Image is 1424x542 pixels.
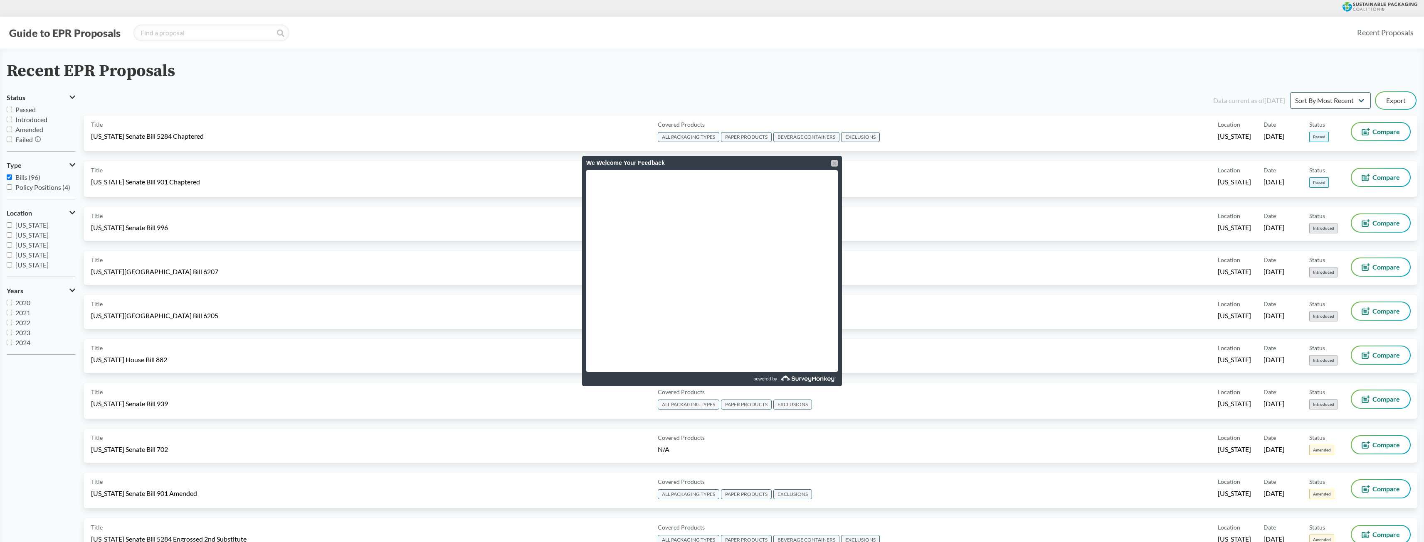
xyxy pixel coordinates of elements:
span: Title [91,387,103,396]
span: Location [1218,343,1240,352]
span: Covered Products [658,523,705,532]
span: Policy Positions (4) [15,183,70,191]
span: Compare [1372,308,1400,314]
span: Date [1264,343,1276,352]
span: Status [1309,120,1325,129]
button: Compare [1352,214,1410,232]
span: Title [91,166,103,174]
span: [DATE] [1264,489,1284,498]
span: Amended [1309,445,1334,455]
span: Status [1309,211,1325,220]
span: Location [1218,299,1240,308]
span: [US_STATE] Senate Bill 702 [91,445,168,454]
span: Compare [1372,396,1400,402]
span: [US_STATE] [1218,267,1251,276]
span: Compare [1372,220,1400,226]
span: BEVERAGE CONTAINERS [773,132,839,142]
span: Years [7,287,23,294]
span: Location [1218,433,1240,442]
span: Bills (96) [15,173,40,181]
input: Introduced [7,117,12,122]
input: [US_STATE] [7,262,12,267]
span: [US_STATE] [1218,311,1251,320]
span: Location [7,209,32,217]
span: Title [91,433,103,442]
input: 2023 [7,330,12,335]
input: 2024 [7,340,12,345]
span: [DATE] [1264,445,1284,454]
span: [DATE] [1264,132,1284,141]
span: [DATE] [1264,177,1284,186]
span: Date [1264,166,1276,174]
span: Passed [1309,177,1329,188]
input: [US_STATE] [7,252,12,258]
input: [US_STATE] [7,242,12,248]
span: Location [1218,120,1240,129]
span: [DATE] [1264,399,1284,408]
input: Amended [7,127,12,132]
span: Covered Products [658,433,705,442]
span: Compare [1372,531,1400,538]
span: Status [1309,343,1325,352]
span: Location [1218,477,1240,486]
span: Compare [1372,486,1400,492]
span: Location [1218,211,1240,220]
span: Location [1218,166,1240,174]
span: Date [1264,255,1276,264]
div: Data current as of [DATE] [1213,96,1285,105]
span: Amended [15,125,43,133]
span: PAPER PRODUCTS [721,400,772,410]
button: Compare [1352,436,1410,454]
span: Introduced [1309,223,1338,233]
span: Location [1218,255,1240,264]
span: [US_STATE] [1218,223,1251,232]
span: Date [1264,477,1276,486]
input: 2022 [7,320,12,325]
input: 2021 [7,310,12,315]
button: Type [7,158,75,172]
span: EXCLUSIONS [773,400,812,410]
span: 2022 [15,319,30,326]
span: Type [7,162,22,169]
span: Introduced [1309,355,1338,365]
span: Date [1264,523,1276,532]
span: [US_STATE] [1218,399,1251,408]
span: powered by [753,372,777,386]
span: [DATE] [1264,267,1284,276]
input: Bills (96) [7,174,12,180]
span: [US_STATE] Senate Bill 5284 Chaptered [91,132,204,141]
span: EXCLUSIONS [773,489,812,499]
button: Status [7,91,75,105]
span: [US_STATE] [1218,445,1251,454]
span: Status [1309,433,1325,442]
button: Compare [1352,123,1410,140]
span: [US_STATE][GEOGRAPHIC_DATA] Bill 6207 [91,267,218,276]
input: Policy Positions (4) [7,184,12,190]
span: Title [91,343,103,352]
span: [DATE] [1264,223,1284,232]
span: 2020 [15,299,30,307]
span: Location [1218,387,1240,396]
span: Compare [1372,352,1400,358]
span: Title [91,211,103,220]
span: 2021 [15,309,30,316]
span: PAPER PRODUCTS [721,132,772,142]
span: [DATE] [1264,355,1284,364]
button: Compare [1352,302,1410,320]
span: Amended [1309,489,1334,499]
input: Failed [7,137,12,142]
span: Title [91,255,103,264]
button: Compare [1352,346,1410,364]
span: ALL PACKAGING TYPES [658,132,719,142]
span: Introduced [1309,267,1338,277]
input: 2020 [7,300,12,305]
span: Introduced [1309,311,1338,321]
span: Status [1309,166,1325,174]
span: Location [1218,523,1240,532]
span: [US_STATE] [15,241,49,249]
input: Find a proposal [133,25,289,41]
span: Status [1309,477,1325,486]
span: [DATE] [1264,311,1284,320]
span: Introduced [1309,399,1338,410]
span: 2024 [15,338,30,346]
